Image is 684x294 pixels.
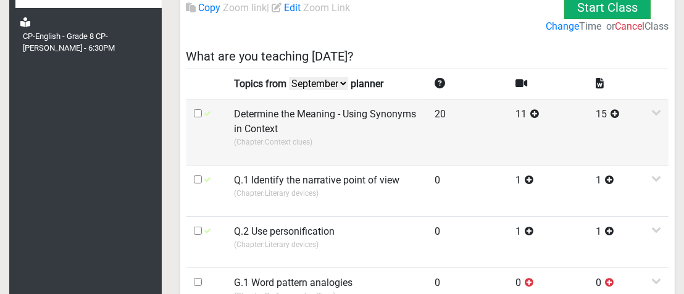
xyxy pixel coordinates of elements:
td: 11 [508,99,588,165]
label: Cancel [615,19,644,34]
td: 20 [427,99,507,165]
p: (Chapter: Literary devices ) [234,188,420,199]
span: Zoom Link [304,2,351,14]
td: 15 [588,99,669,165]
td: 0 [427,216,507,267]
label: Edit [285,1,301,15]
span: or [606,20,615,32]
td: 1 [588,165,669,216]
p: (Chapter: Literary devices ) [234,239,420,250]
td: Topics from planner [227,69,428,99]
label: | [186,1,351,20]
p: (Chapter: Context clues ) [234,136,420,148]
td: 1 [588,216,669,267]
td: 0 [427,165,507,216]
td: 1 [508,165,588,216]
span: Zoom link [223,2,267,14]
span: Time [579,20,601,32]
label: Change [546,19,579,34]
label: Determine the Meaning - Using Synonyms in Context [234,107,420,136]
a: CP-English - Grade 8 CP-[PERSON_NAME] - 6:30PM [15,13,162,62]
label: CP-English - Grade 8 CP-[PERSON_NAME] - 6:30PM [23,30,159,54]
label: G.1 Word pattern analogies [234,275,352,290]
label: Copy [199,1,221,15]
span: Class [644,20,669,32]
label: Q.2 Use personification [234,224,335,239]
h5: What are you teaching [DATE]? [186,49,669,64]
td: 1 [508,216,588,267]
label: Q.1 Identify the narrative point of view [234,173,399,188]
